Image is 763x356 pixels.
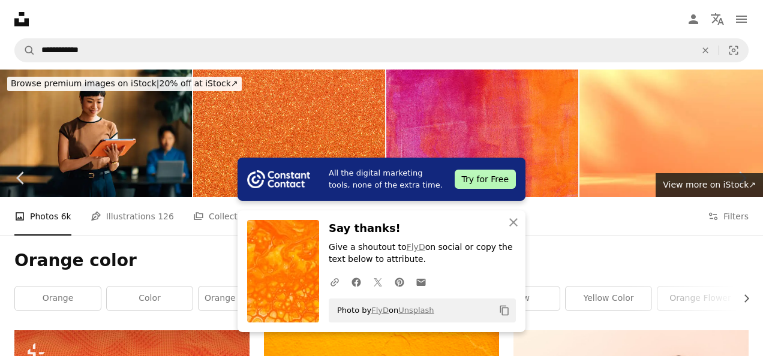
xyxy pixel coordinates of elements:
[735,286,749,310] button: scroll list to the right
[193,197,278,236] a: Collections 808k
[729,7,753,31] button: Menu
[199,286,284,310] a: orange background
[721,120,763,236] a: Next
[11,79,159,88] span: Browse premium images on iStock |
[91,197,174,236] a: Illustrations 126
[705,7,729,31] button: Language
[158,210,174,223] span: 126
[331,301,434,320] span: Photo by on
[11,79,238,88] span: 20% off at iStock ↗
[329,167,445,191] span: All the digital marketing tools, none of the extra time.
[566,286,651,310] a: yellow color
[663,180,756,189] span: View more on iStock ↗
[329,220,516,237] h3: Say thanks!
[719,39,748,62] button: Visual search
[346,270,367,294] a: Share on Facebook
[329,242,516,266] p: Give a shoutout to on social or copy the text below to attribute.
[15,39,35,62] button: Search Unsplash
[107,286,193,310] a: color
[708,197,749,236] button: Filters
[656,173,763,197] a: View more on iStock↗
[14,250,749,271] h1: Orange color
[386,70,578,197] img: Pink and Orange Abstract Textured Background
[371,306,389,315] a: FlyD
[692,39,719,62] button: Clear
[367,270,389,294] a: Share on Twitter
[681,7,705,31] a: Log in / Sign up
[398,306,434,315] a: Unsplash
[193,70,385,197] img: orange glitter texture abstract background
[247,170,310,188] img: file-1754318165549-24bf788d5b37
[407,243,425,252] a: FlyD
[657,286,743,310] a: orange flower
[389,270,410,294] a: Share on Pinterest
[410,270,432,294] a: Share over email
[455,170,516,189] div: Try for Free
[14,38,749,62] form: Find visuals sitewide
[494,300,515,321] button: Copy to clipboard
[14,12,29,26] a: Home — Unsplash
[238,158,525,201] a: All the digital marketing tools, none of the extra time.Try for Free
[15,286,101,310] a: orange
